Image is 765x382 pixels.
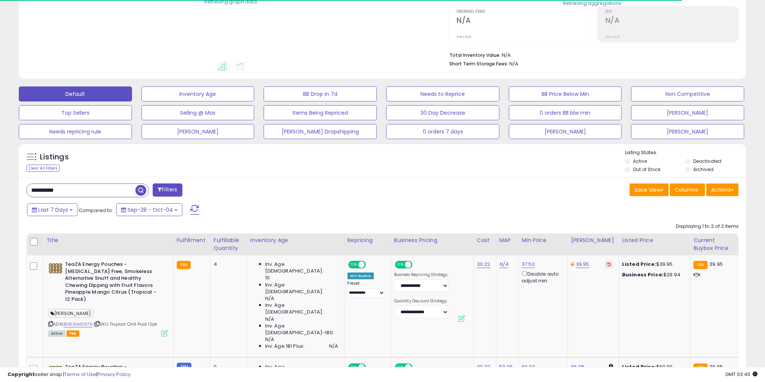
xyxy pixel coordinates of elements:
[67,330,79,337] span: FBA
[622,261,656,268] b: Listed Price:
[710,261,723,268] span: 39.95
[509,124,622,139] button: [PERSON_NAME]
[622,236,687,244] div: Listed Price
[127,206,173,214] span: Sep-28 - Oct-04
[571,236,616,244] div: [PERSON_NAME]
[141,105,255,120] button: Selling @ Max
[19,105,132,120] button: Top Sellers
[386,105,499,120] button: 30 Day Decrease
[633,166,660,173] label: Out of Stock
[694,236,735,252] div: Current Buybox Price
[153,183,182,197] button: Filters
[509,86,622,102] button: BB Price Below Min
[675,186,698,194] span: Columns
[264,105,377,120] button: Items Being Repriced
[348,281,385,298] div: Preset:
[631,124,744,139] button: [PERSON_NAME]
[348,273,374,279] div: Win BuyBox
[349,262,358,268] span: ON
[329,343,338,350] span: N/A
[265,343,305,350] span: Inv. Age 181 Plus:
[631,105,744,120] button: [PERSON_NAME]
[265,302,338,315] span: Inv. Age [DEMOGRAPHIC_DATA]:
[394,272,449,277] label: Business Repricing Strategy:
[622,261,685,268] div: $39.95
[265,261,338,274] span: Inv. Age [DEMOGRAPHIC_DATA]:
[250,236,341,244] div: Inventory Age
[48,309,93,318] span: [PERSON_NAME]
[622,271,685,278] div: $39.94
[141,124,255,139] button: [PERSON_NAME]
[676,223,739,230] div: Displaying 1 to 2 of 2 items
[694,158,722,164] label: Deactivated
[694,261,707,269] small: FBA
[65,261,156,305] b: TeaZA Energy Pouches - [MEDICAL_DATA] Free, Smokeless Alternative Snuff and Healthy Chewing Dippi...
[38,206,68,214] span: Last 7 Days
[40,152,69,162] h5: Listings
[116,203,182,216] button: Sep-28 - Oct-04
[265,295,274,302] span: N/A
[386,124,499,139] button: 0 orders 7 days
[265,323,338,336] span: Inv. Age [DEMOGRAPHIC_DATA]-180:
[706,183,739,196] button: Actions
[264,86,377,102] button: BB Drop in 7d
[64,371,96,378] a: Terms of Use
[576,261,589,268] a: 39.95
[509,105,622,120] button: 0 orders BB blw min
[630,183,669,196] button: Save View
[394,236,471,244] div: Business Pricing
[725,371,757,378] span: 2025-10-12 03:40 GMT
[348,236,388,244] div: Repricing
[214,236,244,252] div: Fulfillable Quantity
[19,124,132,139] button: Needs repricing rule
[411,262,423,268] span: OFF
[177,236,207,244] div: Fulfillment
[499,261,508,268] a: N/A
[265,274,270,281] span: 10
[670,183,705,196] button: Columns
[694,166,714,173] label: Archived
[622,271,663,278] b: Business Price:
[477,236,493,244] div: Cost
[141,86,255,102] button: Inventory Age
[94,321,157,327] span: | SKU: Tropical Chill Puck 12pk
[214,261,241,268] div: 4
[499,236,516,244] div: MAP
[27,203,77,216] button: Last 7 Days
[264,124,377,139] button: [PERSON_NAME] Dropshipping
[79,207,113,214] span: Compared to:
[265,316,274,323] span: N/A
[48,330,65,337] span: All listings currently available for purchase on Amazon
[394,299,449,304] label: Quantity Discount Strategy:
[396,262,405,268] span: ON
[477,261,490,268] a: 30.22
[265,282,338,295] span: Inv. Age [DEMOGRAPHIC_DATA]:
[48,261,63,276] img: 510rnDTMJRL._SL40_.jpg
[522,261,535,268] a: 37.50
[522,270,562,284] div: Disable auto adjust min
[177,261,191,269] small: FBA
[8,371,35,378] strong: Copyright
[97,371,131,378] a: Privacy Policy
[26,165,60,172] div: Clear All Filters
[522,236,565,244] div: Min Price
[46,236,170,244] div: Title
[64,321,93,327] a: B083HMZ6TN
[386,86,499,102] button: Needs to Reprice
[48,261,168,336] div: ASIN:
[8,371,131,378] div: seller snap | |
[364,262,376,268] span: OFF
[631,86,744,102] button: Non Competitive
[265,336,274,343] span: N/A
[625,149,746,156] p: Listing States:
[19,86,132,102] button: Default
[633,158,647,164] label: Active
